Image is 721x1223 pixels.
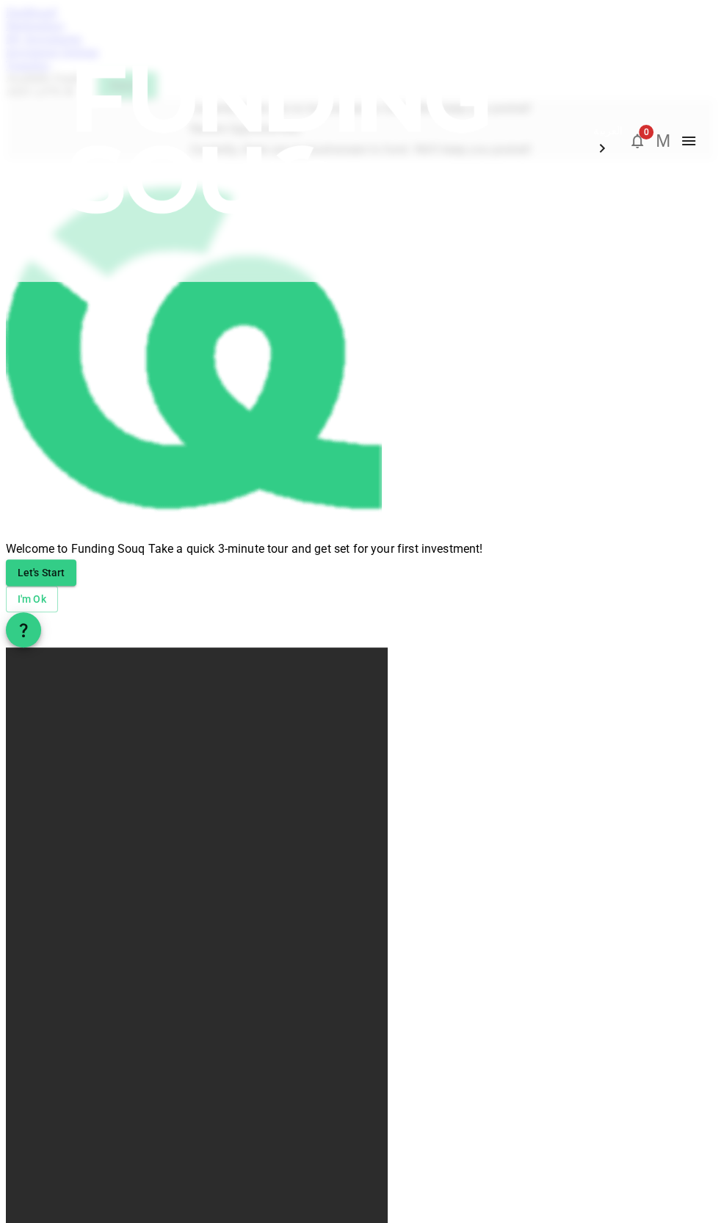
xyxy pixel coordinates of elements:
[623,126,652,156] button: 0
[6,586,58,612] button: I'm Ok
[6,612,41,647] button: question
[6,160,382,536] img: fav-icon
[6,542,145,556] span: Welcome to Funding Souq
[652,130,674,152] button: M
[593,125,623,137] span: العربية
[639,125,653,139] span: 0
[6,559,76,586] button: Let's Start
[145,542,482,556] span: Take a quick 3-minute tour and get set for your first investment!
